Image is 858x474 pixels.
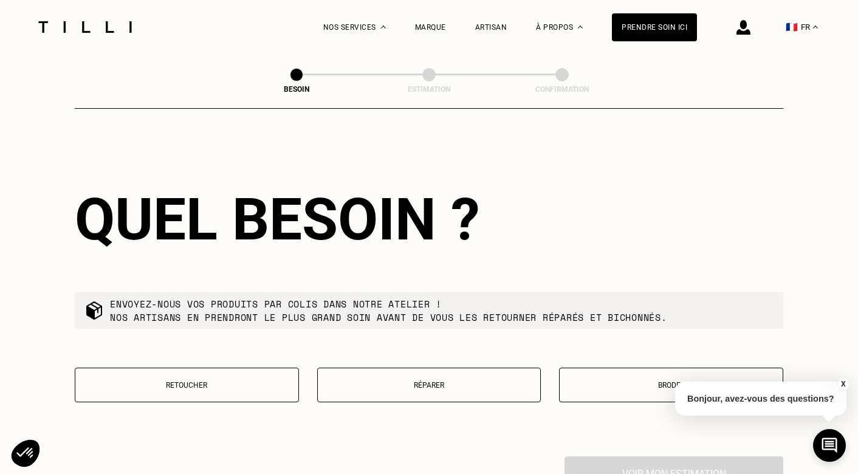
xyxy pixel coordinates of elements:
img: menu déroulant [813,26,818,29]
p: Retoucher [81,381,292,390]
button: Réparer [317,368,541,402]
p: Broder [566,381,777,390]
a: Marque [415,23,446,32]
div: Confirmation [501,85,623,94]
button: X [837,377,849,391]
a: Prendre soin ici [612,13,697,41]
img: Menu déroulant à propos [578,26,583,29]
img: Logo du service de couturière Tilli [34,21,136,33]
img: icône connexion [736,20,750,35]
span: 🇫🇷 [786,21,798,33]
div: Estimation [368,85,490,94]
a: Artisan [475,23,507,32]
img: commande colis [84,301,104,320]
div: Quel besoin ? [75,185,783,253]
button: Retoucher [75,368,299,402]
p: Réparer [324,381,535,390]
div: Besoin [236,85,357,94]
img: Menu déroulant [381,26,386,29]
p: Envoyez-nous vos produits par colis dans notre atelier ! Nos artisans en prendront le plus grand ... [110,297,667,324]
button: Broder [559,368,783,402]
p: Bonjour, avez-vous des questions? [675,382,846,416]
